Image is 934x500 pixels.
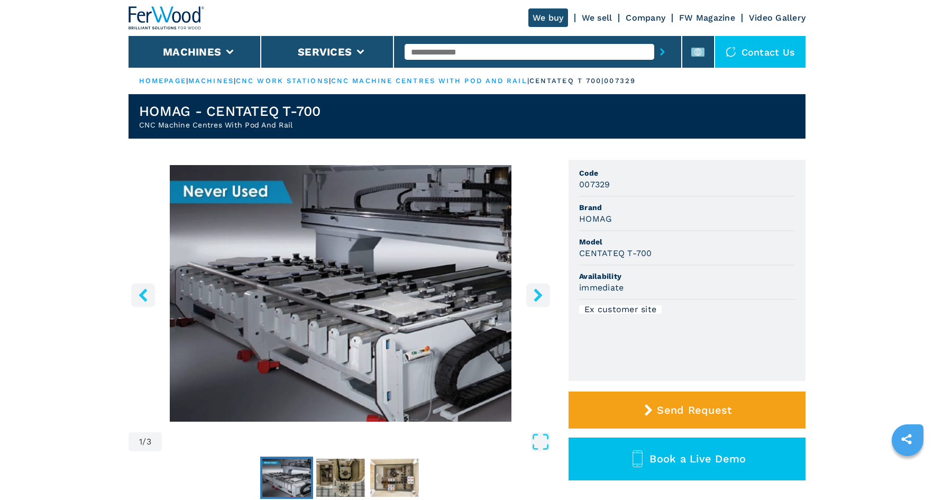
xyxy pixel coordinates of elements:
[331,77,527,85] a: cnc machine centres with pod and rail
[146,438,151,446] span: 3
[139,438,142,446] span: 1
[579,271,795,281] span: Availability
[579,213,612,225] h3: HOMAG
[579,305,662,314] div: Ex customer site
[316,459,365,497] img: 6781de618f4ea2a9124c1d9a9049703c
[329,77,331,85] span: |
[260,457,313,499] button: Go to Slide 1
[527,77,529,85] span: |
[368,457,421,499] button: Go to Slide 3
[129,457,553,499] nav: Thumbnail Navigation
[579,168,795,178] span: Code
[142,438,146,446] span: /
[893,426,920,452] a: sharethis
[186,77,188,85] span: |
[626,13,665,23] a: Company
[529,76,605,86] p: centateq t 700 |
[715,36,806,68] div: Contact us
[528,8,568,27] a: We buy
[526,283,550,307] button: right-button
[129,6,205,30] img: Ferwood
[370,459,419,497] img: 10f1c9f45b89e0ba9de0ec94874fb202
[163,46,221,58] button: Machines
[234,77,236,85] span: |
[129,165,553,422] div: Go to Slide 1
[604,76,636,86] p: 007329
[236,77,329,85] a: cnc work stations
[654,40,671,64] button: submit-button
[579,202,795,213] span: Brand
[129,165,553,422] img: CNC Machine Centres With Pod And Rail HOMAG CENTATEQ T-700
[131,283,155,307] button: left-button
[582,13,612,23] a: We sell
[569,438,805,480] button: Book a Live Demo
[579,237,795,247] span: Model
[657,404,731,416] span: Send Request
[164,432,550,451] button: Open Fullscreen
[298,46,352,58] button: Services
[579,247,652,259] h3: CENTATEQ T-700
[262,459,311,497] img: 37ced464391e4e9fb269dfaf2d1b2578
[139,77,186,85] a: HOMEPAGE
[679,13,735,23] a: FW Magazine
[649,452,746,465] span: Book a Live Demo
[749,13,805,23] a: Video Gallery
[569,392,805,429] button: Send Request
[139,103,321,120] h1: HOMAG - CENTATEQ T-700
[139,120,321,130] h2: CNC Machine Centres With Pod And Rail
[726,47,736,57] img: Contact us
[579,281,624,294] h3: immediate
[188,77,234,85] a: machines
[314,457,367,499] button: Go to Slide 2
[579,178,610,190] h3: 007329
